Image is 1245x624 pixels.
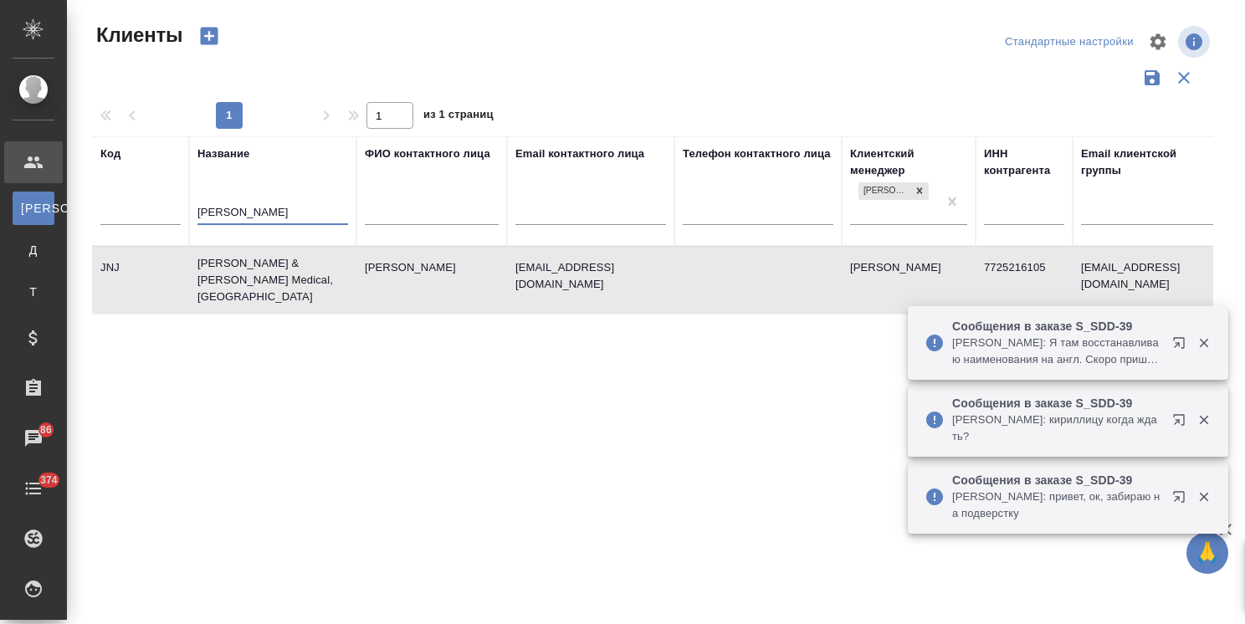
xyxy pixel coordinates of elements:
[423,105,494,129] span: из 1 страниц
[1168,62,1200,94] button: Сбросить фильтры
[100,146,120,162] div: Код
[30,422,62,438] span: 86
[189,22,229,50] button: Создать
[952,488,1161,522] p: [PERSON_NAME]: привет, ок, забираю на подверстку
[13,233,54,267] a: Д
[952,335,1161,368] p: [PERSON_NAME]: Я там восстанавливаю наименования на англ. Скоро пришлю
[189,247,356,314] td: [PERSON_NAME] & [PERSON_NAME] Medical, [GEOGRAPHIC_DATA]
[952,412,1161,445] p: [PERSON_NAME]: кириллицу когда ждать?
[21,200,46,217] span: [PERSON_NAME]
[976,251,1073,309] td: 7725216105
[21,242,46,258] span: Д
[1162,326,1202,366] button: Открыть в новой вкладке
[952,395,1161,412] p: Сообщения в заказе S_SDD-39
[30,472,68,488] span: 374
[683,146,831,162] div: Телефон контактного лица
[850,146,967,179] div: Клиентский менеджер
[1081,146,1215,179] div: Email клиентской группы
[515,259,666,293] p: [EMAIL_ADDRESS][DOMAIN_NAME]
[984,146,1064,179] div: ИНН контрагента
[952,318,1161,335] p: Сообщения в заказе S_SDD-39
[952,472,1161,488] p: Сообщения в заказе S_SDD-39
[1073,251,1223,309] td: [EMAIL_ADDRESS][DOMAIN_NAME]
[1186,335,1221,350] button: Закрыть
[92,251,189,309] td: JNJ
[365,146,490,162] div: ФИО контактного лица
[13,192,54,225] a: [PERSON_NAME]
[842,251,976,309] td: [PERSON_NAME]
[356,251,507,309] td: [PERSON_NAME]
[1186,489,1221,504] button: Закрыть
[857,181,930,202] div: Усманова Ольга
[1162,480,1202,520] button: Открыть в новой вкладке
[1001,29,1138,55] div: split button
[1138,22,1178,62] span: Настроить таблицу
[1178,26,1213,58] span: Посмотреть информацию
[515,146,644,162] div: Email контактного лица
[1186,412,1221,427] button: Закрыть
[13,275,54,309] a: Т
[92,22,182,49] span: Клиенты
[197,146,249,162] div: Название
[4,468,63,509] a: 374
[21,284,46,300] span: Т
[1136,62,1168,94] button: Сохранить фильтры
[1162,403,1202,443] button: Открыть в новой вкладке
[858,182,910,200] div: [PERSON_NAME]
[4,417,63,459] a: 86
